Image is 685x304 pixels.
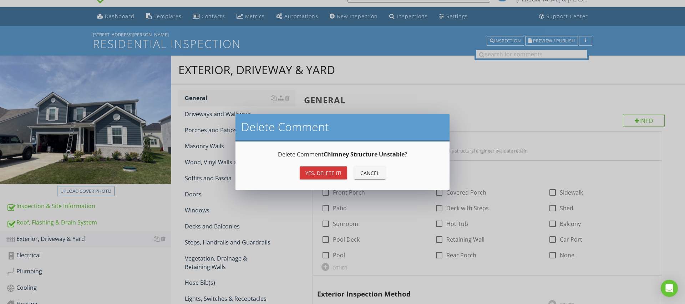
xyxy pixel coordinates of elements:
[661,280,678,297] div: Open Intercom Messenger
[354,166,386,179] button: Cancel
[305,169,341,177] div: Yes, Delete it!
[324,150,405,158] strong: Chimney Structure Unstable
[244,150,441,159] p: Delete Comment ?
[241,120,444,134] h2: Delete Comment
[300,166,347,179] button: Yes, Delete it!
[360,169,380,177] div: Cancel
